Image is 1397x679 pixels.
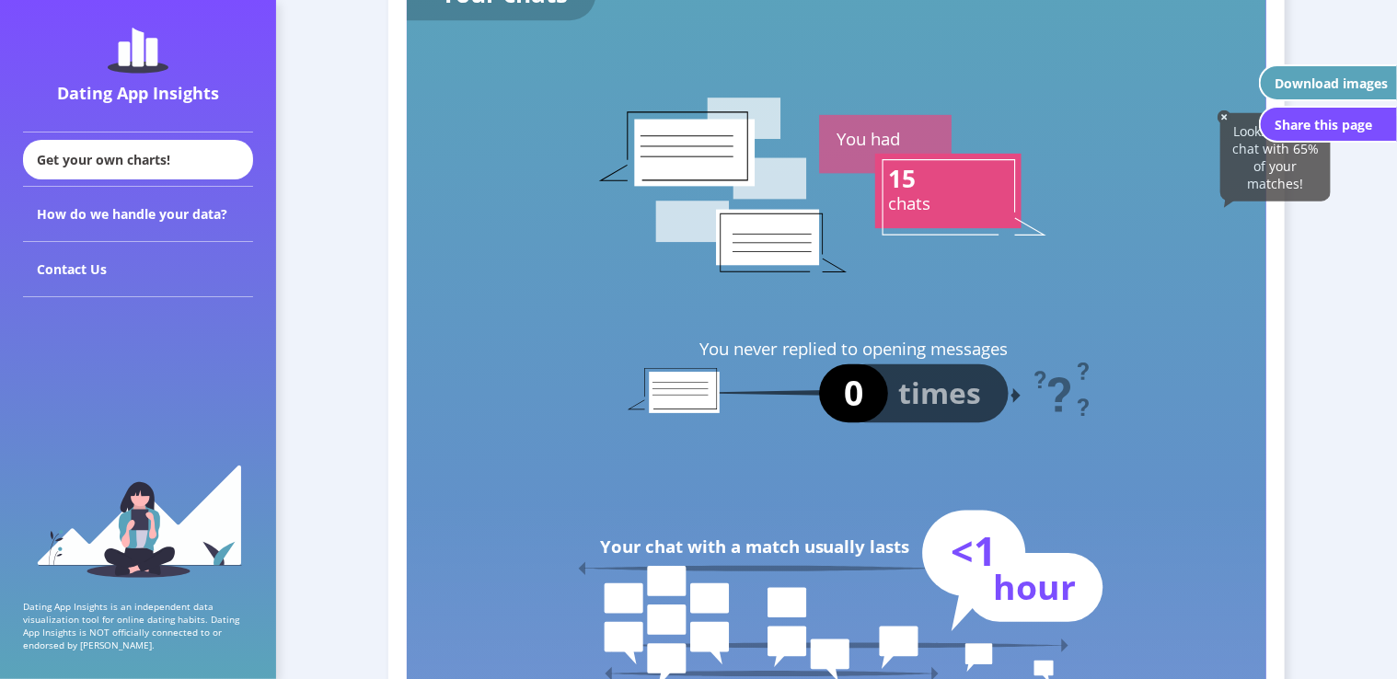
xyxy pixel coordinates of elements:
[23,140,253,179] div: Get your own charts!
[837,126,900,149] text: You had
[23,600,253,651] p: Dating App Insights is an independent data visualization tool for online dating habits. Dating Ap...
[23,187,253,242] div: How do we handle your data?
[993,564,1076,611] text: hour
[1259,106,1397,143] button: Share this page
[28,82,248,104] div: Dating App Insights
[844,369,863,416] text: 0
[951,524,997,578] text: <1
[1275,75,1388,92] div: Download images
[888,162,916,195] text: 15
[1259,64,1397,101] button: Download images
[23,242,253,297] div: Contact Us
[888,191,930,214] text: chats
[35,463,242,578] img: sidebar_girl.91b9467e.svg
[1218,110,1231,124] img: close-solid-white.82ef6a3c.svg
[898,373,981,412] text: times
[699,337,1009,360] text: You never replied to opening messages
[1275,116,1372,133] div: Share this page
[600,535,910,558] text: Your chat with a match usually lasts
[1232,122,1319,192] span: Looks like you chat with 65% of your matches!
[108,28,168,74] img: dating-app-insights-logo.5abe6921.svg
